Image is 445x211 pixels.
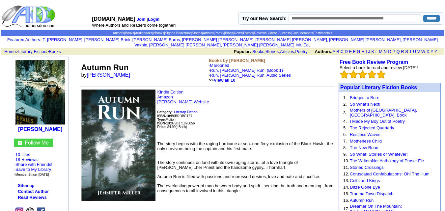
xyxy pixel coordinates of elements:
font: 16. [343,198,349,203]
a: View all 10 [214,78,236,83]
font: 11. [343,165,349,170]
font: · · [14,152,52,177]
a: Save to My Library [15,167,51,172]
a: Sitemap [18,183,35,188]
a: [PERSON_NAME] [PERSON_NAME] [223,42,294,47]
a: Poetry [295,49,308,54]
a: [PERSON_NAME] Burns [132,37,180,42]
a: Mothers of [GEOGRAPHIC_DATA], [GEOGRAPHIC_DATA], Book [350,108,417,118]
a: Literary Fiction [174,109,198,114]
a: W [421,49,425,54]
a: Trauma Town Dispatch [350,191,393,196]
font: B0BRDBCTZ7 [157,114,192,118]
a: Articles [280,49,294,54]
a: Kindle Edition [157,90,183,94]
a: Amazon [157,94,173,99]
a: D [345,49,348,54]
a: Z [434,49,437,54]
a: Motherless Child [350,139,382,144]
a: The WritersNet Anthology of Prose: Fic [350,158,424,163]
a: Contact Author [18,189,49,194]
a: Bridges to Burn [350,95,379,100]
a: [PERSON_NAME] [PERSON_NAME] [182,37,253,42]
a: X [427,49,430,54]
a: F [353,49,356,54]
span: Autumn Run is filled with passions and repressed desires, love and hate and sacrifice. [157,174,320,179]
img: gc.jpg [18,141,22,145]
a: Read Reviews [18,195,46,200]
font: · [209,68,291,83]
a: O [388,49,391,54]
a: Storied Crossings [350,165,384,170]
a: T. [PERSON_NAME] [42,37,82,42]
font: Autumn Run [81,63,128,72]
a: Blogs [225,31,233,35]
a: L [375,49,378,54]
a: Follow Me [25,140,49,145]
a: Reviews [254,31,266,35]
img: bigemptystars.png [377,70,385,79]
a: [PERSON_NAME] [PERSON_NAME] [149,42,221,47]
a: So What's Next! [350,102,380,107]
a: [PERSON_NAME] [PERSON_NAME] [256,37,327,42]
a: [PERSON_NAME] Vaknin [134,37,438,47]
a: C [340,49,343,54]
a: Books [252,49,264,54]
font: i [181,38,182,42]
a: H [361,49,364,54]
img: See larger image [81,90,155,201]
a: Articles [203,31,214,35]
a: The Rejected Quarterly [350,125,394,130]
a: Featured Authors [7,37,40,42]
a: [PERSON_NAME] Website [157,99,209,104]
a: Success [278,31,291,35]
b: Books by [PERSON_NAME] [209,58,265,63]
a: Mr. Ed [296,42,309,47]
a: R [401,49,404,54]
a: Books [49,49,61,54]
font: Select a book to read and review [DATE]! [340,65,418,70]
font: $4.99 [167,125,176,129]
a: [PERSON_NAME] [87,72,130,78]
img: 100064.jpg [15,60,65,125]
b: Category: [157,110,173,114]
font: i [222,43,223,47]
font: >> [209,78,236,83]
span: | | | | | | | | | | | | | | | [113,31,332,35]
a: The New Road [350,145,378,150]
a: Signed Bookstore [165,31,191,35]
b: Type: [157,118,166,121]
font: i [310,43,311,47]
font: , , , , , , , , , , [42,37,438,47]
font: Member Since: [DATE] [15,173,49,176]
font: : [7,37,41,42]
font: · [209,63,291,83]
b: Login [148,17,159,22]
font: 14. [343,185,349,190]
a: Literary Fiction [18,49,46,54]
a: B [336,49,339,54]
a: eBooks [153,31,164,35]
a: Audiobooks [135,31,152,35]
a: Poetry [215,31,224,35]
font: (eBook) [176,125,187,129]
img: bigemptystars.png [340,70,348,79]
a: U [413,49,416,54]
a: Stories [265,49,279,54]
a: [PERSON_NAME] [18,126,62,132]
font: 12. [343,171,349,176]
b: Authors: [315,49,332,54]
font: 15. [343,191,349,196]
font: 7. [343,139,347,144]
font: Popular Literary Fiction Books [340,85,417,90]
span: The story continues on land with its own raging storm...of a love triangle of [PERSON_NAME]...her... [157,160,298,170]
a: T [409,49,412,54]
b: ISBN-13: [157,121,171,125]
font: 6. [343,132,347,137]
font: Fiction [157,118,175,121]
